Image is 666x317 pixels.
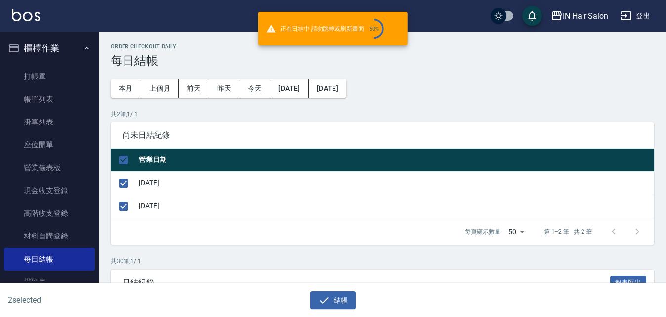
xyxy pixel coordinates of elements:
button: 櫃檯作業 [4,36,95,61]
button: IN Hair Salon [547,6,612,26]
a: 打帳單 [4,65,95,88]
button: 前天 [179,79,209,98]
button: 昨天 [209,79,240,98]
a: 現金收支登錄 [4,179,95,202]
span: 尚未日結紀錄 [123,130,642,140]
h3: 每日結帳 [111,54,654,68]
button: 本月 [111,79,141,98]
td: [DATE] [136,171,654,195]
a: 營業儀表板 [4,157,95,179]
h6: 2 selected [8,294,165,306]
button: save [522,6,542,26]
p: 第 1–2 筆 共 2 筆 [544,227,592,236]
a: 掛單列表 [4,111,95,133]
div: IN Hair Salon [563,10,608,22]
a: 每日結帳 [4,248,95,271]
a: 高階收支登錄 [4,202,95,225]
button: 報表匯出 [610,276,647,291]
button: 今天 [240,79,271,98]
button: 上個月 [141,79,179,98]
a: 帳單列表 [4,88,95,111]
p: 每頁顯示數量 [465,227,500,236]
p: 共 30 筆, 1 / 1 [111,257,654,266]
p: 共 2 筆, 1 / 1 [111,110,654,119]
a: 材料自購登錄 [4,225,95,247]
a: 座位開單 [4,133,95,156]
th: 營業日期 [136,149,654,172]
div: 50 % [369,26,379,32]
button: close [392,23,404,35]
div: 50 [504,218,528,245]
span: 正在日結中 請勿跳轉或刷新畫面 [266,19,384,39]
button: 結帳 [310,291,356,310]
a: 排班表 [4,271,95,293]
button: [DATE] [309,79,346,98]
button: 登出 [616,7,654,25]
h2: Order checkout daily [111,43,654,50]
td: [DATE] [136,195,654,218]
button: [DATE] [270,79,308,98]
span: 日結紀錄 [123,278,610,288]
img: Logo [12,9,40,21]
a: 報表匯出 [610,277,647,287]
